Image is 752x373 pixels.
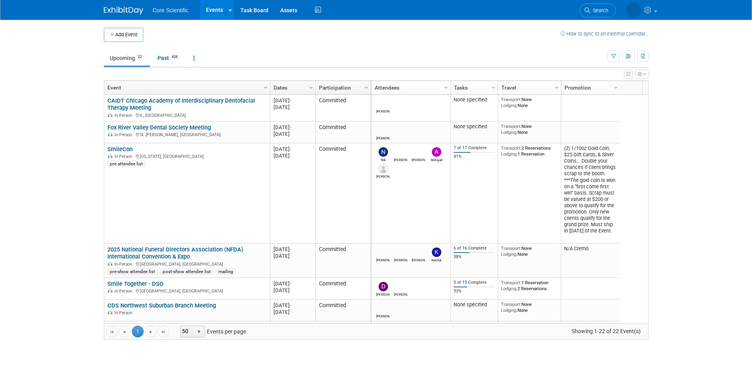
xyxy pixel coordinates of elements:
a: Go to the last page [158,326,169,337]
span: Lodging: [501,103,518,108]
div: [GEOGRAPHIC_DATA], [GEOGRAPHIC_DATA] [107,261,266,267]
a: Travel [501,81,556,94]
td: Committed [315,278,371,300]
div: 41% [454,154,495,159]
div: [DATE] [274,302,312,309]
a: Column Settings [489,81,498,93]
span: Go to the last page [160,329,167,335]
div: 33% [454,289,495,294]
div: [GEOGRAPHIC_DATA], [GEOGRAPHIC_DATA] [107,287,266,294]
div: post-show attendee list [160,268,213,275]
div: [DATE] [274,146,312,152]
div: Mike McKenna [394,257,408,262]
span: In-Person [114,113,135,118]
div: [DATE] [274,253,312,259]
span: Go to the next page [148,329,154,335]
div: None specified [454,302,495,308]
span: 426 [169,54,180,60]
span: In-Person [114,262,135,267]
td: Committed [315,95,371,122]
a: Event [107,81,265,94]
img: Robert Dittmann [379,99,388,108]
div: 2 Reservations 1 Reservation [501,145,558,157]
div: 7 of 17 Complete [454,145,495,151]
span: Lodging: [501,251,518,257]
img: Mike McKenna [396,247,406,257]
img: Julie Serrano [396,282,406,291]
span: 1 [132,326,144,337]
div: pre attendee list [107,161,145,167]
span: Transport: [501,145,521,151]
span: Transport: [501,302,521,307]
img: Dan Boro [379,282,388,291]
span: Events per page [170,326,254,337]
img: ExhibitDay [104,7,143,15]
div: [DATE] [274,124,312,131]
div: None specified [454,97,495,103]
a: How to sync to an external calendar... [561,31,649,37]
div: [DATE] [274,280,312,287]
span: Column Settings [308,84,314,91]
a: SmileCon [107,146,133,153]
a: Go to the previous page [118,326,130,337]
span: Transport: [501,246,521,251]
img: Robert Dittmann [379,304,388,313]
a: Column Settings [442,81,450,93]
div: 38% [454,254,495,260]
div: None None [501,246,558,257]
div: Nik Koelblinger [376,157,390,162]
a: Dates [274,81,310,94]
div: None specified [454,124,495,130]
a: Participation [319,81,366,94]
td: (2) 1/10oz Gold Coin, $25 Gift Cards, & Silver Coins... Double your chances if client brings scra... [561,143,620,244]
a: Column Settings [611,81,620,93]
div: Robert Dittmann [376,257,390,262]
div: 6 of 16 Complete [454,246,495,251]
div: Robert Dittmann [376,108,390,113]
div: [DATE] [274,97,312,104]
span: Lodging: [501,307,518,313]
span: 22 [135,54,144,60]
span: Go to the first page [109,329,115,335]
div: [DATE] [274,104,312,111]
span: Transport: [501,124,521,129]
span: Lodging: [501,151,518,157]
span: - [290,302,291,308]
a: 2025 National Funeral Directors Association (NFDA) International Convention & Expo [107,246,243,261]
img: Rachel Wolff [626,3,641,18]
a: Promotion [564,81,615,94]
span: Transport: [501,280,521,285]
img: Abbigail Belshe [432,147,441,157]
a: Upcoming22 [104,51,150,66]
div: Dylan Gara [412,257,426,262]
span: Column Settings [263,84,269,91]
span: Column Settings [613,84,619,91]
img: In-Person Event [108,262,113,266]
div: None None [501,97,558,108]
a: Go to the next page [145,326,157,337]
div: Kendal Pobol [429,257,443,262]
div: [DATE] [274,287,312,294]
span: In-Person [114,310,135,315]
a: CDS Northwest Suburban Branch Meeting [107,302,216,309]
td: Committed [315,300,371,321]
span: 50 [180,326,194,337]
span: Go to the previous page [121,329,128,335]
span: Lodging: [501,129,518,135]
a: Past426 [152,51,186,66]
span: Column Settings [553,84,560,91]
img: In-Person Event [108,132,113,136]
span: Column Settings [490,84,497,91]
span: - [290,146,291,152]
span: In-Person [114,132,135,137]
div: James Belshe [394,157,408,162]
div: [US_STATE], [GEOGRAPHIC_DATA] [107,153,266,159]
img: Kendal Pobol [432,247,441,257]
a: Search [579,4,616,17]
span: Transport: [501,97,521,102]
a: Attendees [375,81,445,94]
span: Showing 1-22 of 22 Event(s) [564,326,648,337]
img: James Belshe [396,147,406,157]
span: Lodging: [501,286,518,291]
img: In-Person Event [108,113,113,117]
